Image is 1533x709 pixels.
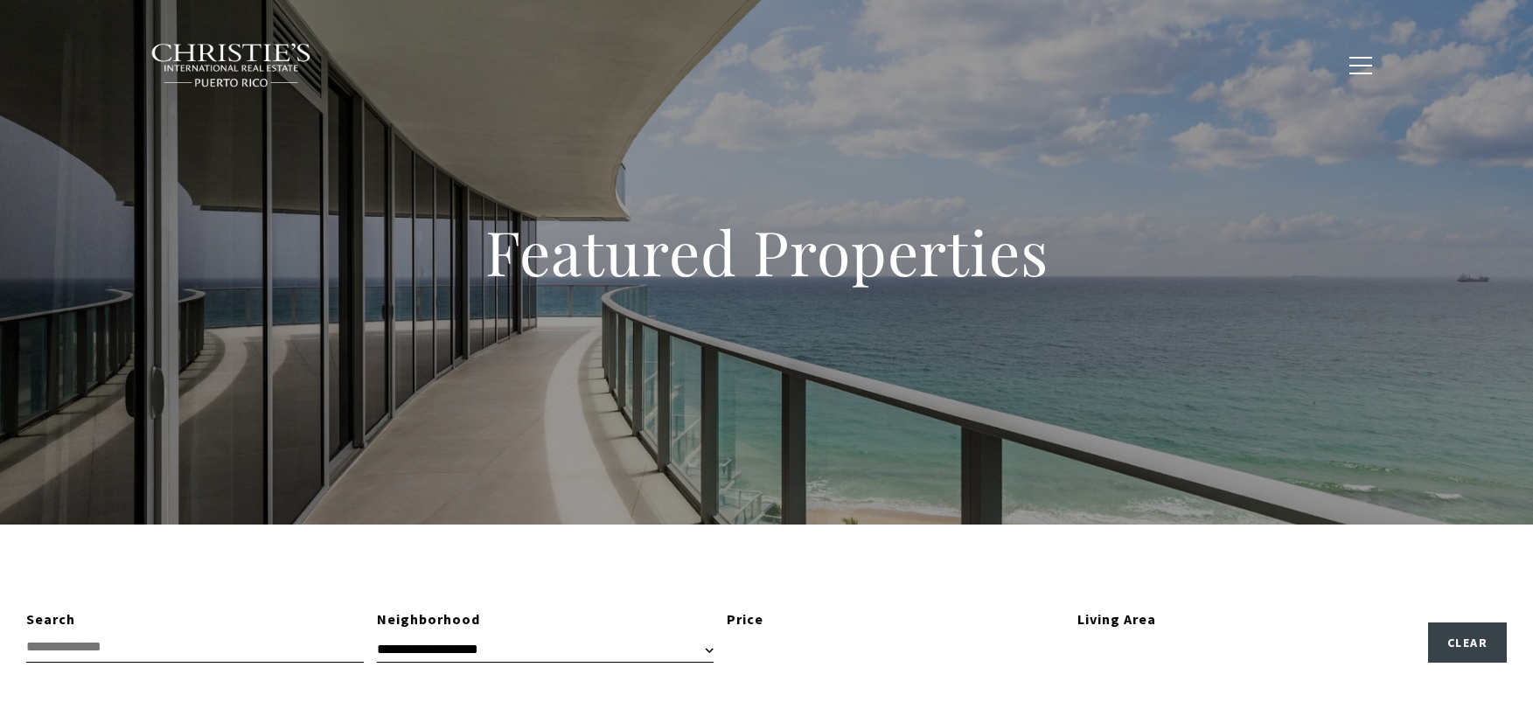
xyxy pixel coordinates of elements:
div: Price [727,608,1064,631]
div: Search [26,608,364,631]
div: Neighborhood [377,608,714,631]
button: Clear [1428,622,1508,663]
div: Living Area [1077,608,1415,631]
h1: Featured Properties [373,213,1160,290]
img: Christie's International Real Estate black text logo [150,43,313,88]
